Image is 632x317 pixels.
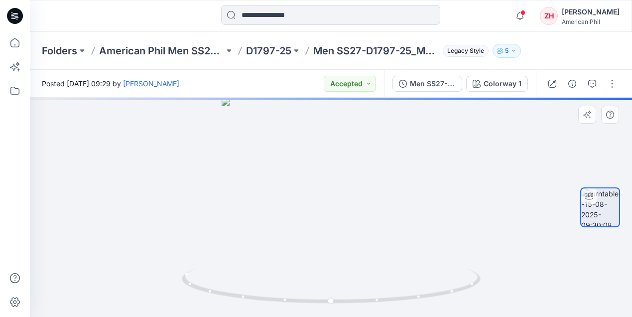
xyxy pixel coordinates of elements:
button: Legacy Style [439,44,489,58]
span: Legacy Style [443,45,489,57]
div: ZH [540,7,558,25]
span: Posted [DATE] 09:29 by [42,78,179,89]
a: [PERSON_NAME] [123,79,179,88]
button: 5 [493,44,521,58]
button: Details [564,76,580,92]
p: 5 [505,45,508,56]
div: American Phil [562,18,620,25]
a: American Phil Men SS27 collection [99,44,224,58]
div: [PERSON_NAME] [562,6,620,18]
button: Men SS27-D1797-25_MV50401 [392,76,462,92]
img: turntable-15-08-2025-09:30:08 [581,188,619,226]
div: Men SS27-D1797-25_MV50401 [410,78,456,89]
a: Folders [42,44,77,58]
p: Men SS27-D1797-25_MV50401 [313,44,438,58]
button: Colorway 1 [466,76,528,92]
a: D1797-25 [246,44,291,58]
div: Colorway 1 [484,78,521,89]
